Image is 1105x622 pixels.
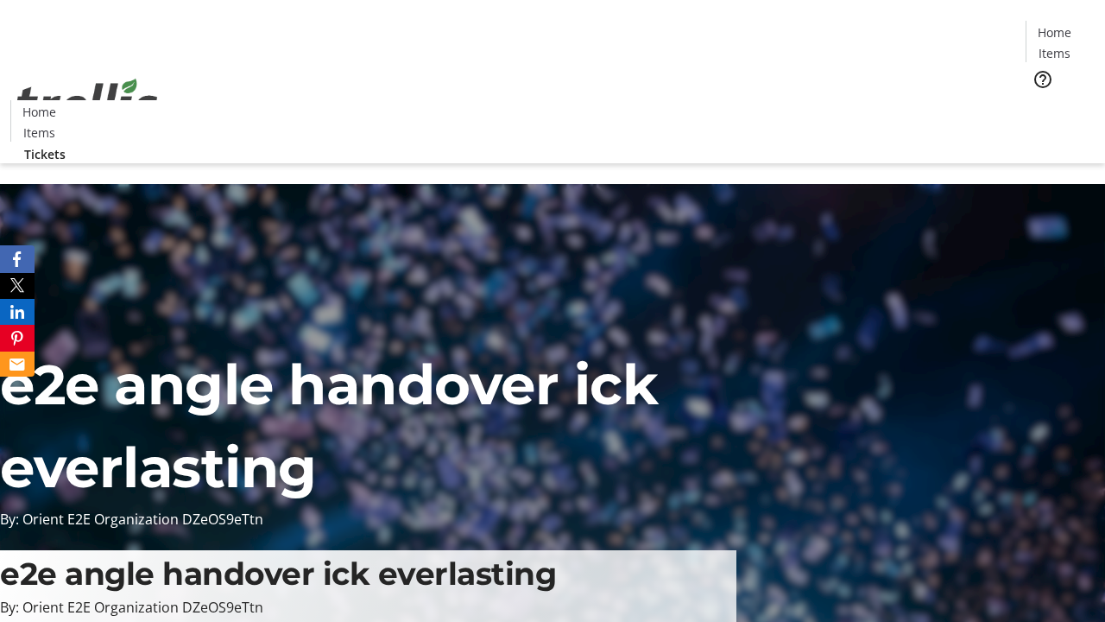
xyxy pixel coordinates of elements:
[1039,100,1081,118] span: Tickets
[1039,44,1070,62] span: Items
[24,145,66,163] span: Tickets
[10,145,79,163] a: Tickets
[1038,23,1071,41] span: Home
[23,124,55,142] span: Items
[1026,100,1095,118] a: Tickets
[1026,62,1060,97] button: Help
[22,103,56,121] span: Home
[11,124,66,142] a: Items
[10,60,164,146] img: Orient E2E Organization DZeOS9eTtn's Logo
[1026,44,1082,62] a: Items
[1026,23,1082,41] a: Home
[11,103,66,121] a: Home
